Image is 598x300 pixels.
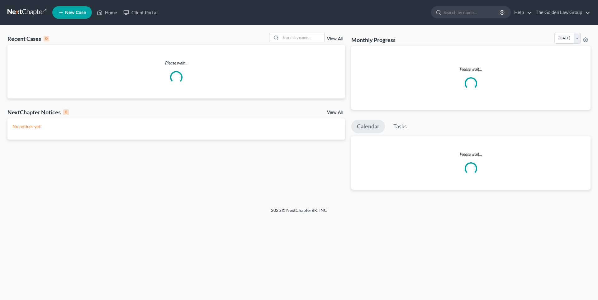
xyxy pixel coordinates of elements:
span: New Case [65,10,86,15]
a: Help [511,7,532,18]
a: Tasks [388,120,412,133]
h3: Monthly Progress [351,36,396,44]
a: The Golden Law Group [533,7,590,18]
a: View All [327,37,343,41]
a: Home [94,7,120,18]
div: NextChapter Notices [7,108,69,116]
a: View All [327,110,343,115]
a: Calendar [351,120,385,133]
p: Please wait... [356,66,586,72]
p: Please wait... [351,151,591,157]
div: 0 [63,109,69,115]
p: No notices yet! [12,123,340,130]
p: Please wait... [7,60,345,66]
div: 0 [44,36,49,41]
div: 2025 © NextChapterBK, INC [121,207,477,218]
div: Recent Cases [7,35,49,42]
a: Client Portal [120,7,161,18]
input: Search by name... [281,33,324,42]
input: Search by name... [444,7,501,18]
